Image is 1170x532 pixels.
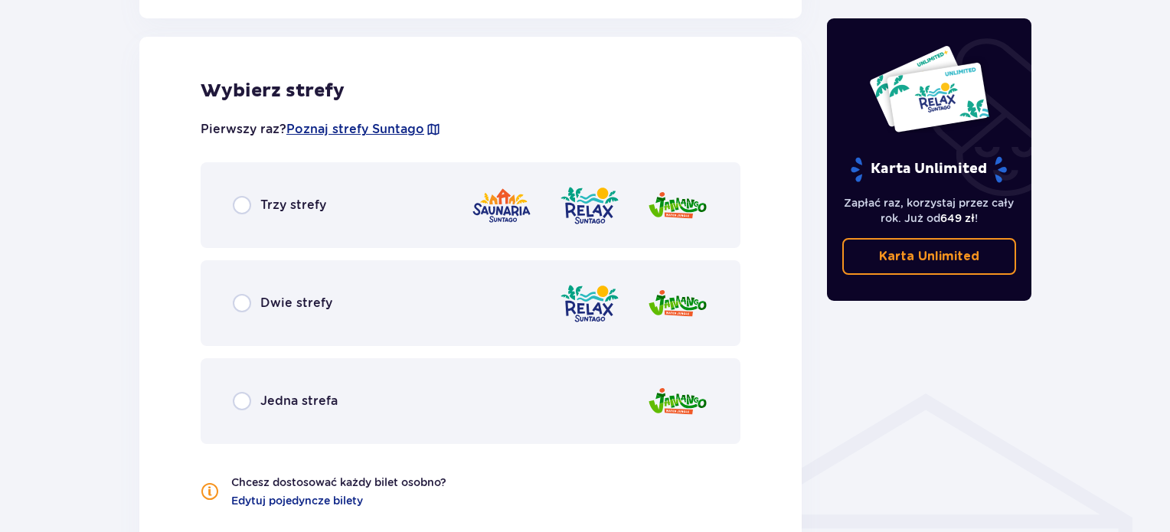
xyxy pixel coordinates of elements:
[471,184,532,227] img: Saunaria
[868,44,990,133] img: Dwie karty całoroczne do Suntago z napisem 'UNLIMITED RELAX', na białym tle z tropikalnymi liśćmi...
[940,212,975,224] span: 649 zł
[201,121,441,138] p: Pierwszy raz?
[231,475,446,490] p: Chcesz dostosować każdy bilet osobno?
[231,493,363,508] a: Edytuj pojedyncze bilety
[842,238,1017,275] a: Karta Unlimited
[849,156,1008,183] p: Karta Unlimited
[201,80,740,103] h2: Wybierz strefy
[559,184,620,227] img: Relax
[260,197,326,214] span: Trzy strefy
[260,393,338,410] span: Jedna strefa
[647,282,708,325] img: Jamango
[260,295,332,312] span: Dwie strefy
[559,282,620,325] img: Relax
[842,195,1017,226] p: Zapłać raz, korzystaj przez cały rok. Już od !
[647,380,708,423] img: Jamango
[879,248,979,265] p: Karta Unlimited
[647,184,708,227] img: Jamango
[286,121,424,138] a: Poznaj strefy Suntago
